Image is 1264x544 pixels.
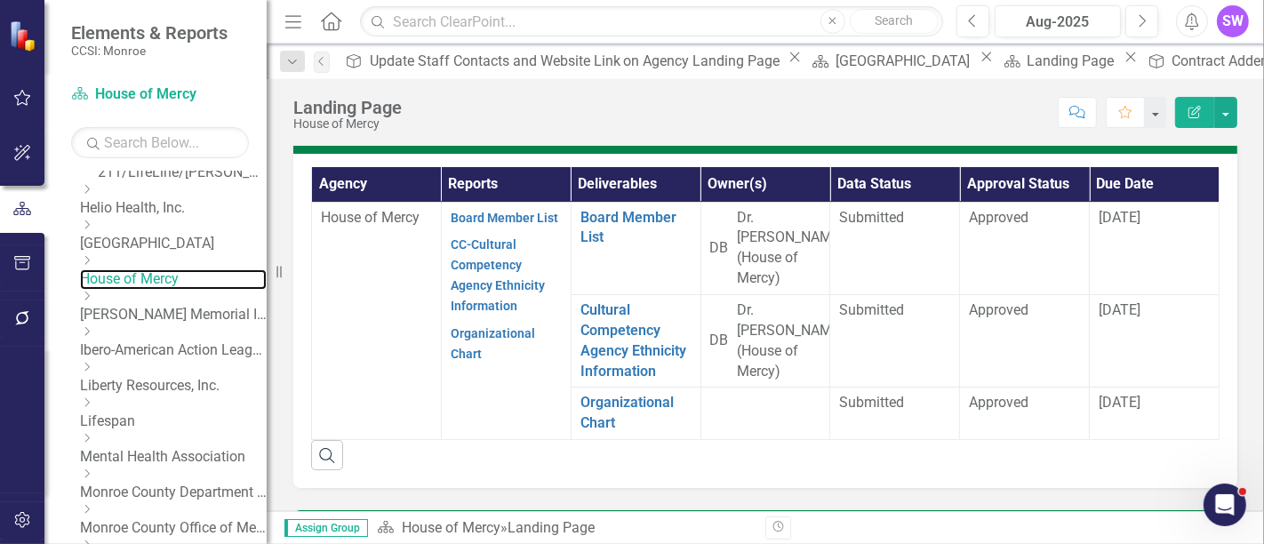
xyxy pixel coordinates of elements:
[71,22,228,44] span: Elements & Reports
[377,518,752,539] div: »
[995,5,1121,37] button: Aug-2025
[839,301,904,318] span: Submitted
[700,388,830,440] td: Double-Click to Edit
[1001,12,1115,33] div: Aug-2025
[1099,394,1140,411] span: [DATE]
[960,295,1090,388] td: Double-Click to Edit
[293,117,402,131] div: House of Mercy
[80,269,267,290] a: House of Mercy
[80,340,267,361] a: Ibero-American Action League, Inc.
[451,326,535,361] a: Organizational Chart
[830,202,960,294] td: Double-Click to Edit
[839,209,904,226] span: Submitted
[80,483,267,503] a: Monroe County Department of Social Services
[451,211,558,225] a: Board Member List
[580,209,676,246] a: Board Member List
[700,295,830,388] td: Double-Click to Edit
[370,50,784,72] div: Update Staff Contacts and Website Link on Agency Landing Page
[71,127,249,158] input: Search Below...
[441,202,571,439] td: Double-Click to Edit
[451,237,545,313] a: CC-Cultural Competency Agency Ethnicity Information
[571,388,700,440] td: Double-Click to Edit Right Click for Context Menu
[738,208,844,289] div: Dr. [PERSON_NAME] (House of Mercy)
[806,50,975,72] a: [GEOGRAPHIC_DATA]
[80,234,267,254] a: [GEOGRAPHIC_DATA]
[80,412,267,432] a: Lifespan
[508,519,595,536] div: Landing Page
[360,6,943,37] input: Search ClearPoint...
[700,202,830,294] td: Double-Click to Edit
[321,208,432,228] p: House of Mercy
[969,209,1028,226] span: Approved
[80,198,267,219] a: Helio Health, Inc.
[1090,388,1220,440] td: Double-Click to Edit
[850,9,939,34] button: Search
[1204,484,1246,526] iframe: Intercom live chat
[969,301,1028,318] span: Approved
[969,394,1028,411] span: Approved
[402,519,500,536] a: House of Mercy
[80,518,267,539] a: Monroe County Office of Mental Health
[312,202,442,439] td: Double-Click to Edit
[80,376,267,396] a: Liberty Resources, Inc.
[1090,295,1220,388] td: Double-Click to Edit
[1099,209,1140,226] span: [DATE]
[1090,202,1220,294] td: Double-Click to Edit
[580,301,686,380] a: Cultural Competency Agency Ethnicity Information
[830,388,960,440] td: Double-Click to Edit
[710,238,729,259] div: DB
[875,13,913,28] span: Search
[960,388,1090,440] td: Double-Click to Edit
[839,394,904,411] span: Submitted
[98,163,267,183] a: 211/LifeLine/[PERSON_NAME]
[571,295,700,388] td: Double-Click to Edit Right Click for Context Menu
[998,50,1120,72] a: Landing Page
[284,519,368,537] span: Assign Group
[580,394,674,431] a: Organizational Chart
[830,295,960,388] td: Double-Click to Edit
[9,20,40,52] img: ClearPoint Strategy
[339,50,784,72] a: Update Staff Contacts and Website Link on Agency Landing Page
[836,50,975,72] div: [GEOGRAPHIC_DATA]
[71,44,228,58] small: CCSI: Monroe
[710,331,729,351] div: DB
[1028,50,1120,72] div: Landing Page
[738,300,844,381] div: Dr. [PERSON_NAME] (House of Mercy)
[80,305,267,325] a: [PERSON_NAME] Memorial Institute, Inc.
[71,84,249,105] a: House of Mercy
[571,202,700,294] td: Double-Click to Edit Right Click for Context Menu
[1217,5,1249,37] button: SW
[960,202,1090,294] td: Double-Click to Edit
[80,447,267,468] a: Mental Health Association
[1099,301,1140,318] span: [DATE]
[293,98,402,117] div: Landing Page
